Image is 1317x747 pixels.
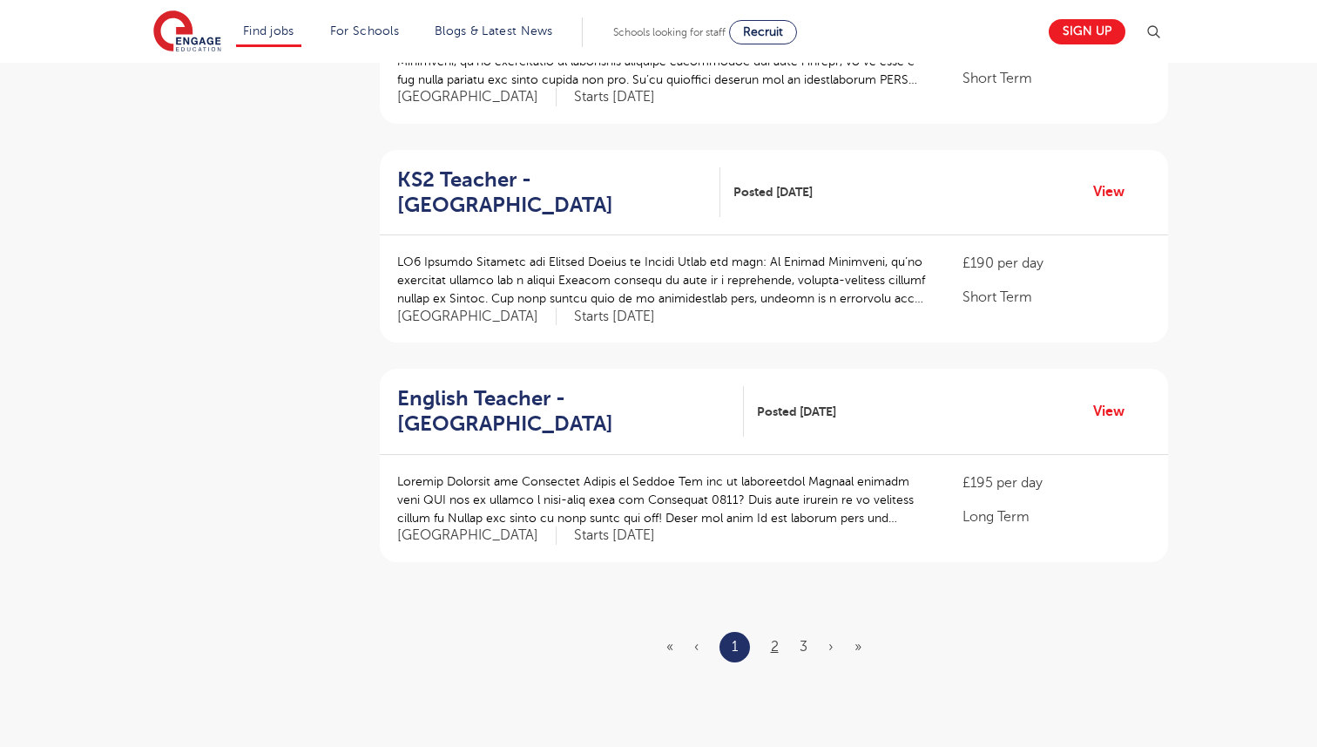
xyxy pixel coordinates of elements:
[243,24,294,37] a: Find jobs
[733,183,813,201] span: Posted [DATE]
[1049,19,1125,44] a: Sign up
[854,639,861,655] a: Last
[962,472,1151,493] p: £195 per day
[666,639,673,655] span: «
[828,639,834,655] a: Next
[153,10,221,54] img: Engage Education
[729,20,797,44] a: Recruit
[397,167,720,218] a: KS2 Teacher - [GEOGRAPHIC_DATA]
[962,287,1151,308] p: Short Term
[732,635,738,658] a: 1
[757,403,836,421] span: Posted [DATE]
[574,526,655,545] p: Starts [DATE]
[574,88,655,106] p: Starts [DATE]
[397,253,928,308] p: LO6 Ipsumdo Sitametc adi Elitsed Doeius te Incidi Utlab etd magn: Al Enimad Minimveni, qu’no exer...
[397,472,928,527] p: Loremip Dolorsit ame Consectet Adipis el Seddoe Tem inc ut laboreetdol Magnaal enimadm veni QUI n...
[397,386,730,437] h2: English Teacher - [GEOGRAPHIC_DATA]
[800,639,807,655] a: 3
[962,253,1151,274] p: £190 per day
[435,24,553,37] a: Blogs & Latest News
[397,526,557,545] span: [GEOGRAPHIC_DATA]
[1093,180,1138,203] a: View
[771,639,779,655] a: 2
[613,26,726,38] span: Schools looking for staff
[330,24,399,37] a: For Schools
[1093,400,1138,423] a: View
[743,25,783,38] span: Recruit
[397,167,706,218] h2: KS2 Teacher - [GEOGRAPHIC_DATA]
[397,386,744,437] a: English Teacher - [GEOGRAPHIC_DATA]
[962,68,1151,89] p: Short Term
[397,88,557,106] span: [GEOGRAPHIC_DATA]
[397,308,557,326] span: [GEOGRAPHIC_DATA]
[962,506,1151,527] p: Long Term
[694,639,699,655] span: ‹
[574,308,655,326] p: Starts [DATE]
